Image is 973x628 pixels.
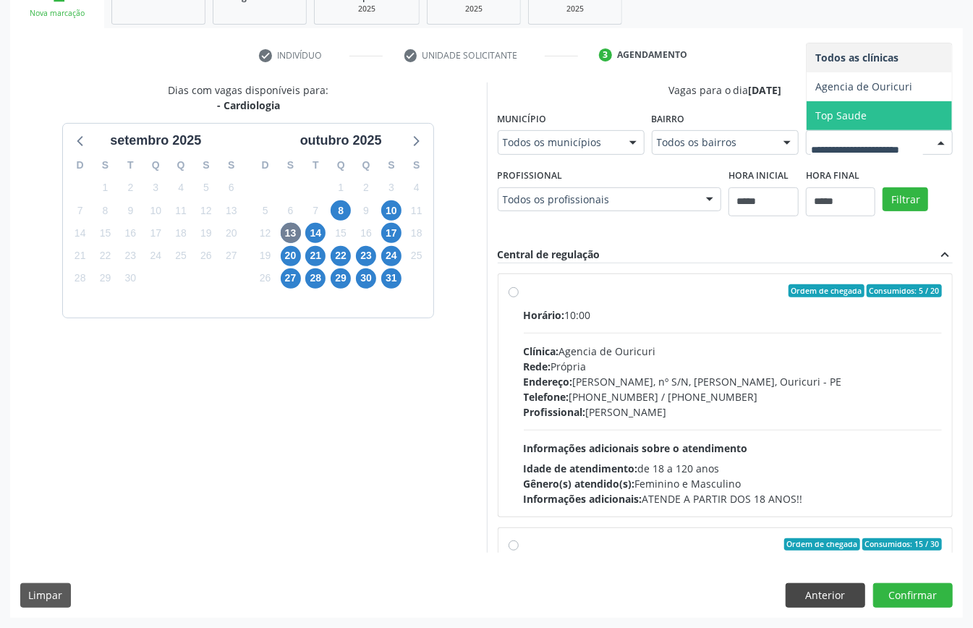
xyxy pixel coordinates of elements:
[867,284,942,297] span: Consumidos: 5 / 20
[145,223,166,243] span: quarta-feira, 17 de setembro de 2025
[305,246,326,266] span: terça-feira, 21 de outubro de 2025
[331,246,351,266] span: quarta-feira, 22 de outubro de 2025
[524,461,943,476] div: de 18 a 120 anos
[171,246,191,266] span: quinta-feira, 25 de setembro de 2025
[407,246,427,266] span: sábado, 25 de outubro de 2025
[815,80,912,93] span: Agencia de Ouricuri
[524,374,943,389] div: [PERSON_NAME], nº S/N, [PERSON_NAME], Ouricuri - PE
[255,268,276,289] span: domingo, 26 de outubro de 2025
[145,200,166,221] span: quarta-feira, 10 de setembro de 2025
[407,200,427,221] span: sábado, 11 de outubro de 2025
[171,200,191,221] span: quinta-feira, 11 de setembro de 2025
[305,200,326,221] span: terça-feira, 7 de outubro de 2025
[70,268,90,289] span: domingo, 28 de setembro de 2025
[120,200,140,221] span: terça-feira, 9 de setembro de 2025
[70,200,90,221] span: domingo, 7 de setembro de 2025
[524,405,586,419] span: Profissional:
[169,154,194,177] div: Q
[356,246,376,266] span: quinta-feira, 23 de outubro de 2025
[524,344,943,359] div: Agencia de Ouricuri
[281,246,301,266] span: segunda-feira, 20 de outubro de 2025
[145,246,166,266] span: quarta-feira, 24 de setembro de 2025
[67,154,93,177] div: D
[652,108,685,130] label: Bairro
[498,165,563,187] label: Profissional
[281,223,301,243] span: segunda-feira, 13 de outubro de 2025
[70,223,90,243] span: domingo, 14 de setembro de 2025
[93,154,118,177] div: S
[356,268,376,289] span: quinta-feira, 30 de outubro de 2025
[524,404,943,420] div: [PERSON_NAME]
[657,135,769,150] span: Todos os bairros
[331,178,351,198] span: quarta-feira, 1 de outubro de 2025
[95,200,116,221] span: segunda-feira, 8 de setembro de 2025
[806,165,859,187] label: Hora final
[815,51,898,64] span: Todos as clínicas
[407,223,427,243] span: sábado, 18 de outubro de 2025
[252,154,278,177] div: D
[95,268,116,289] span: segunda-feira, 29 de setembro de 2025
[143,154,169,177] div: Q
[331,223,351,243] span: quarta-feira, 15 de outubro de 2025
[937,247,953,263] i: expand_less
[789,284,864,297] span: Ordem de chegada
[221,246,242,266] span: sábado, 27 de setembro de 2025
[354,154,379,177] div: Q
[356,178,376,198] span: quinta-feira, 2 de outubro de 2025
[303,154,328,177] div: T
[305,268,326,289] span: terça-feira, 28 de outubro de 2025
[70,246,90,266] span: domingo, 21 de setembro de 2025
[20,8,94,19] div: Nova marcação
[281,200,301,221] span: segunda-feira, 6 de outubro de 2025
[278,154,303,177] div: S
[104,131,207,150] div: setembro 2025
[539,4,611,14] div: 2025
[356,223,376,243] span: quinta-feira, 16 de outubro de 2025
[524,389,943,404] div: [PHONE_NUMBER] / [PHONE_NUMBER]
[784,538,860,551] span: Ordem de chegada
[524,390,569,404] span: Telefone:
[381,246,401,266] span: sexta-feira, 24 de outubro de 2025
[95,246,116,266] span: segunda-feira, 22 de setembro de 2025
[524,441,748,455] span: Informações adicionais sobre o atendimento
[381,223,401,243] span: sexta-feira, 17 de outubro de 2025
[381,178,401,198] span: sexta-feira, 3 de outubro de 2025
[196,178,216,198] span: sexta-feira, 5 de setembro de 2025
[498,82,953,98] div: Vagas para o dia
[120,268,140,289] span: terça-feira, 30 de setembro de 2025
[873,583,953,608] button: Confirmar
[524,359,943,374] div: Própria
[404,154,429,177] div: S
[728,165,789,187] label: Hora inicial
[118,154,143,177] div: T
[524,492,642,506] span: Informações adicionais:
[120,246,140,266] span: terça-feira, 23 de setembro de 2025
[20,583,71,608] button: Limpar
[281,268,301,289] span: segunda-feira, 27 de outubro de 2025
[168,98,328,113] div: - Cardiologia
[749,83,782,97] span: [DATE]
[325,4,409,14] div: 2025
[498,108,547,130] label: Município
[381,200,401,221] span: sexta-feira, 10 de outubro de 2025
[524,476,943,491] div: Feminino e Masculino
[171,178,191,198] span: quinta-feira, 4 de setembro de 2025
[407,178,427,198] span: sábado, 4 de outubro de 2025
[438,4,510,14] div: 2025
[524,477,635,491] span: Gênero(s) atendido(s):
[786,583,865,608] button: Anterior
[617,48,687,61] div: Agendamento
[221,223,242,243] span: sábado, 20 de setembro de 2025
[503,135,615,150] span: Todos os municípios
[862,538,942,551] span: Consumidos: 15 / 30
[524,307,943,323] div: 10:00
[95,223,116,243] span: segunda-feira, 15 de setembro de 2025
[120,223,140,243] span: terça-feira, 16 de setembro de 2025
[95,178,116,198] span: segunda-feira, 1 de setembro de 2025
[498,247,600,263] div: Central de regulação
[218,154,244,177] div: S
[145,178,166,198] span: quarta-feira, 3 de setembro de 2025
[356,200,376,221] span: quinta-feira, 9 de outubro de 2025
[331,268,351,289] span: quarta-feira, 29 de outubro de 2025
[524,491,943,506] div: ATENDE A PARTIR DOS 18 ANOS!!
